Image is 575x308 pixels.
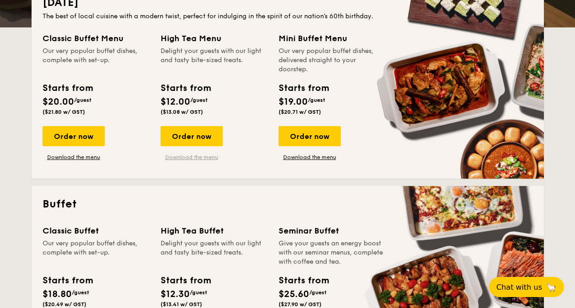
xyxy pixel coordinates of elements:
span: /guest [308,97,325,103]
div: Starts from [161,81,210,95]
div: Order now [43,126,105,146]
div: Order now [161,126,223,146]
div: Delight your guests with our light and tasty bite-sized treats. [161,239,268,266]
div: Give your guests an energy boost with our seminar menus, complete with coffee and tea. [279,239,386,266]
span: /guest [190,97,208,103]
div: Our very popular buffet dishes, delivered straight to your doorstep. [279,47,386,74]
span: /guest [190,289,207,296]
div: Our very popular buffet dishes, complete with set-up. [43,239,150,266]
span: ($13.08 w/ GST) [161,109,203,115]
span: ($21.80 w/ GST) [43,109,85,115]
div: High Tea Menu [161,32,268,45]
span: /guest [309,289,327,296]
div: Starts from [161,274,210,287]
span: Chat with us [496,283,542,292]
a: Download the menu [161,154,223,161]
span: $18.80 [43,289,72,300]
div: Classic Buffet [43,224,150,237]
div: Delight your guests with our light and tasty bite-sized treats. [161,47,268,74]
div: Starts from [279,274,328,287]
div: The best of local cuisine with a modern twist, perfect for indulging in the spirit of our nation’... [43,12,533,21]
div: Order now [279,126,341,146]
h2: Buffet [43,197,533,212]
span: $12.30 [161,289,190,300]
div: High Tea Buffet [161,224,268,237]
span: ($13.41 w/ GST) [161,301,202,308]
span: ($20.49 w/ GST) [43,301,86,308]
span: $12.00 [161,96,190,107]
div: Starts from [43,274,92,287]
span: /guest [74,97,91,103]
div: Mini Buffet Menu [279,32,386,45]
div: Seminar Buffet [279,224,386,237]
button: Chat with us🦙 [489,277,564,297]
div: Classic Buffet Menu [43,32,150,45]
span: $19.00 [279,96,308,107]
a: Download the menu [279,154,341,161]
div: Starts from [279,81,328,95]
span: $20.00 [43,96,74,107]
span: $25.60 [279,289,309,300]
div: Our very popular buffet dishes, complete with set-up. [43,47,150,74]
a: Download the menu [43,154,105,161]
div: Starts from [43,81,92,95]
span: /guest [72,289,89,296]
span: ($20.71 w/ GST) [279,109,321,115]
span: ($27.90 w/ GST) [279,301,322,308]
span: 🦙 [546,282,557,292]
